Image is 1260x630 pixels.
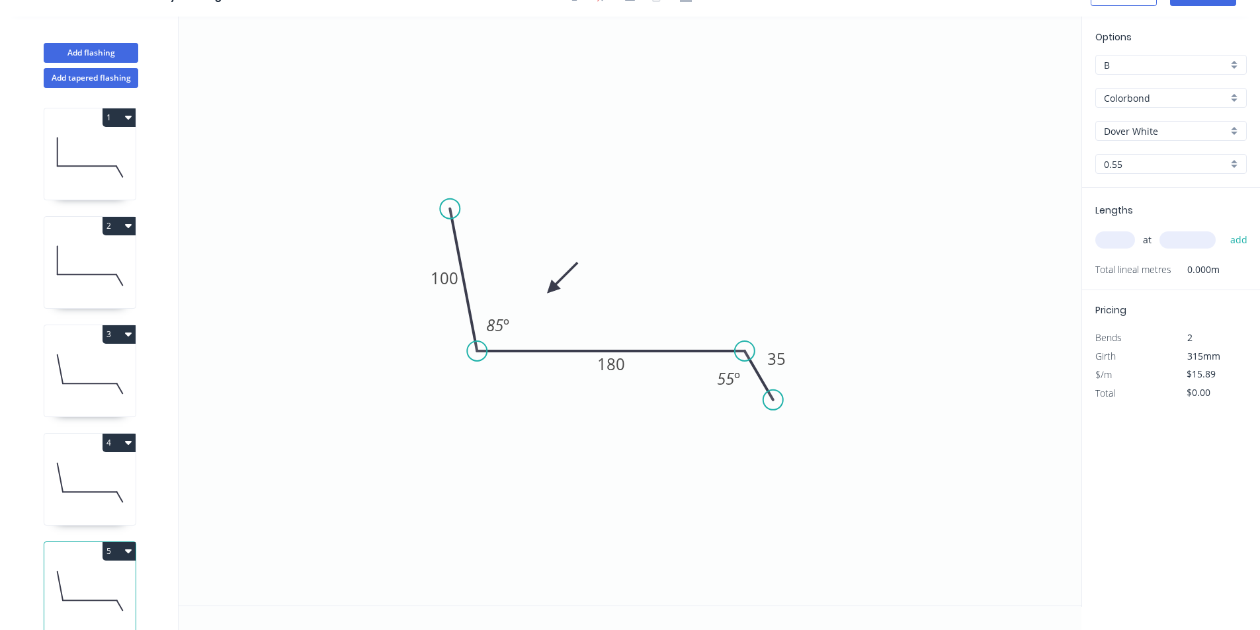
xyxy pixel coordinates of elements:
span: Total lineal metres [1095,260,1171,279]
span: $/m [1095,368,1112,381]
input: Thickness [1104,157,1228,171]
span: Girth [1095,350,1116,362]
tspan: º [503,314,509,336]
span: Options [1095,30,1132,44]
tspan: 100 [431,267,458,289]
button: 1 [103,108,136,127]
span: Pricing [1095,303,1126,317]
button: Add tapered flashing [44,68,138,88]
span: 0.000m [1171,260,1220,279]
span: 2 [1187,331,1193,344]
button: Add flashing [44,43,138,63]
button: add [1224,229,1255,251]
tspan: 35 [767,348,786,370]
tspan: º [734,368,740,389]
tspan: 180 [597,353,625,375]
tspan: 55 [717,368,734,389]
span: at [1143,231,1152,249]
button: 3 [103,325,136,344]
button: 5 [103,542,136,561]
tspan: 85 [486,314,503,336]
button: 2 [103,217,136,235]
span: 315mm [1187,350,1220,362]
input: Material [1104,91,1228,105]
svg: 0 [179,17,1081,606]
input: Colour [1104,124,1228,138]
span: Lengths [1095,204,1133,217]
button: 4 [103,434,136,452]
span: Total [1095,387,1115,399]
input: Price level [1104,58,1228,72]
span: Bends [1095,331,1122,344]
